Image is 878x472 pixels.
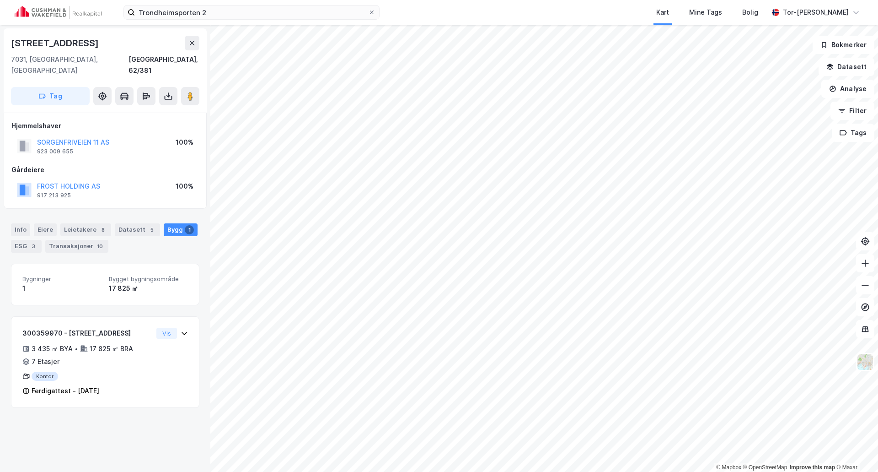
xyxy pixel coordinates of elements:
iframe: Chat Widget [832,428,878,472]
button: Tags [832,124,874,142]
div: 1 [22,283,102,294]
button: Bokmerker [813,36,874,54]
a: Mapbox [716,464,741,471]
button: Tag [11,87,90,105]
div: • [75,345,78,353]
div: ESG [11,240,42,253]
button: Filter [830,102,874,120]
div: 7031, [GEOGRAPHIC_DATA], [GEOGRAPHIC_DATA] [11,54,128,76]
div: [GEOGRAPHIC_DATA], 62/381 [128,54,199,76]
div: 17 825 ㎡ BRA [90,343,133,354]
div: 3 [29,242,38,251]
div: Gårdeiere [11,164,199,175]
div: 17 825 ㎡ [109,283,188,294]
div: Bolig [742,7,758,18]
span: Bygget bygningsområde [109,275,188,283]
div: 7 Etasjer [32,356,59,367]
div: Kontrollprogram for chat [832,428,878,472]
img: cushman-wakefield-realkapital-logo.202ea83816669bd177139c58696a8fa1.svg [15,6,102,19]
div: Ferdigattest - [DATE] [32,385,99,396]
div: Leietakere [60,223,111,236]
div: 8 [98,225,107,234]
a: Improve this map [790,464,835,471]
input: Søk på adresse, matrikkel, gårdeiere, leietakere eller personer [135,5,368,19]
button: Vis [156,328,177,339]
div: 5 [147,225,156,234]
div: [STREET_ADDRESS] [11,36,101,50]
span: Bygninger [22,275,102,283]
div: 100% [176,181,193,192]
img: Z [857,353,874,371]
div: 3 435 ㎡ BYA [32,343,73,354]
div: Tor-[PERSON_NAME] [783,7,849,18]
div: 917 213 925 [37,192,71,199]
div: Eiere [34,223,57,236]
div: Bygg [164,223,198,236]
button: Analyse [821,80,874,98]
button: Datasett [819,58,874,76]
div: Kart [656,7,669,18]
div: Transaksjoner [45,240,108,253]
div: 300359970 - [STREET_ADDRESS] [22,328,153,339]
div: Hjemmelshaver [11,120,199,131]
div: 1 [185,225,194,234]
div: Mine Tags [689,7,722,18]
div: 923 009 655 [37,148,73,155]
div: 100% [176,137,193,148]
a: OpenStreetMap [743,464,787,471]
div: 10 [95,242,105,251]
div: Info [11,223,30,236]
div: Datasett [115,223,160,236]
